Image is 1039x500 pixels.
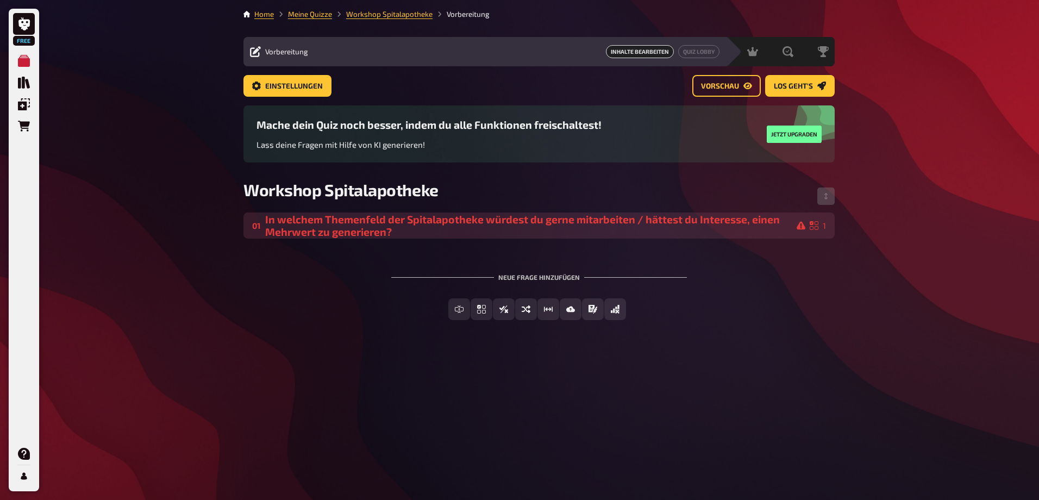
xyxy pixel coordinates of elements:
[252,221,261,230] div: 01
[767,126,822,143] button: Jetzt upgraden
[14,37,34,44] span: Free
[493,298,515,320] button: Wahr / Falsch
[692,75,761,97] button: Vorschau
[265,83,323,90] span: Einstellungen
[606,45,674,58] a: Inhalte Bearbeiten
[256,140,425,149] span: Lass deine Fragen mit Hilfe von KI generieren!
[701,83,739,90] span: Vorschau
[433,9,490,20] li: Vorbereitung
[765,75,835,97] button: Los geht's
[243,180,439,199] span: Workshop Spitalapotheke
[274,9,332,20] li: Meine Quizze
[265,213,805,238] div: In welchem Themenfeld der Spitalapotheke würdest du gerne mitarbeiten / hättest du Interesse, ein...
[265,47,308,56] span: Vorbereitung
[243,75,331,97] button: Einstellungen
[254,10,274,18] a: Home
[810,221,826,230] div: 1
[582,298,604,320] button: Prosa (Langtext)
[537,298,559,320] button: Schätzfrage
[471,298,492,320] button: Einfachauswahl
[560,298,581,320] button: Bild-Antwort
[817,187,835,205] button: Reihenfolge anpassen
[774,83,813,90] span: Los geht's
[346,10,433,18] a: Workshop Spitalapotheke
[288,10,332,18] a: Meine Quizze
[391,256,687,290] div: Neue Frage hinzufügen
[254,9,274,20] li: Home
[515,298,537,320] button: Sortierfrage
[604,298,626,320] button: Offline Frage
[332,9,433,20] li: Workshop Spitalapotheke
[256,118,602,131] h3: Mache dein Quiz noch besser, indem du alle Funktionen freischaltest!
[678,45,719,58] button: Quiz Lobby
[448,298,470,320] button: Freitext Eingabe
